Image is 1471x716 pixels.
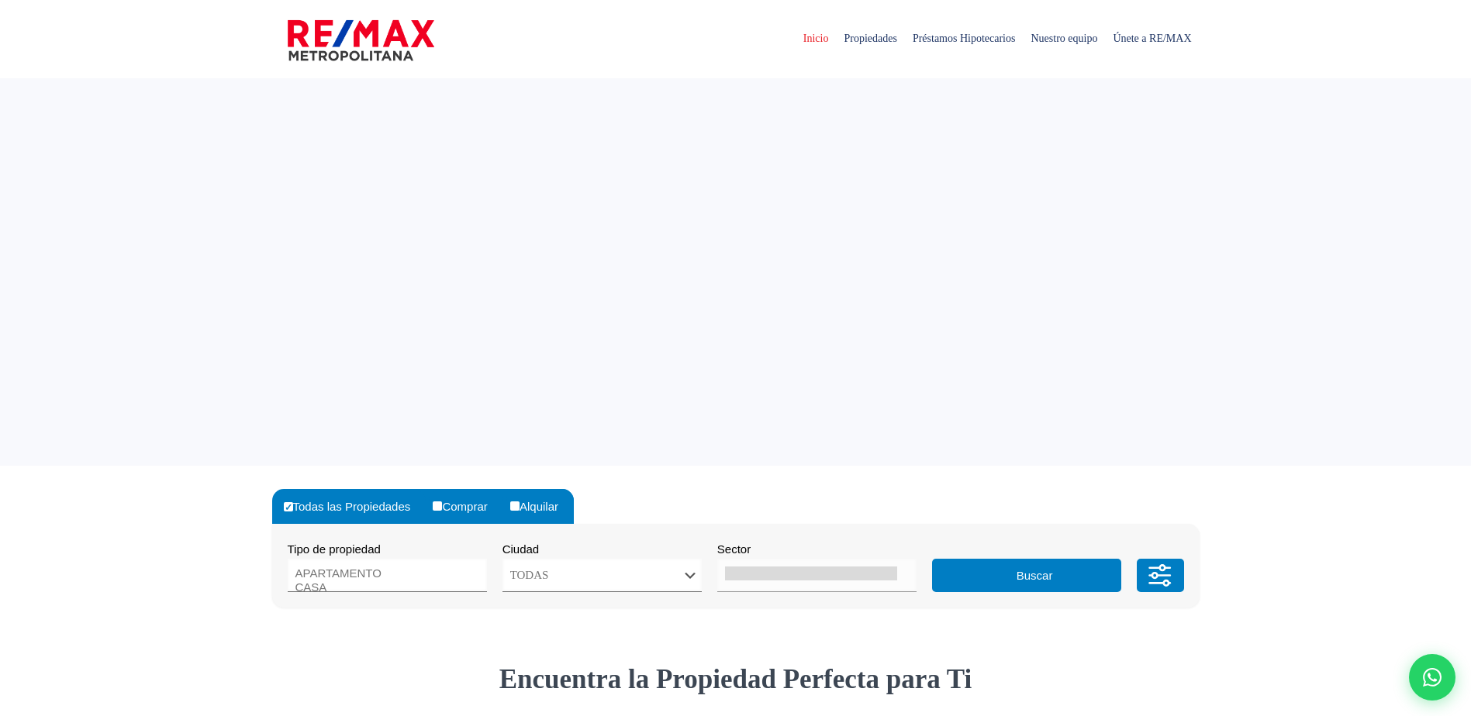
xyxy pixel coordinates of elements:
button: Buscar [932,559,1121,592]
input: Todas las Propiedades [284,502,293,511]
span: Préstamos Hipotecarios [905,15,1024,62]
img: remax-metropolitana-logo [288,17,434,64]
span: Nuestro equipo [1023,15,1105,62]
label: Todas las Propiedades [280,489,426,524]
label: Comprar [429,489,502,524]
span: Únete a RE/MAX [1105,15,1199,62]
option: CASA [295,580,468,594]
span: Propiedades [836,15,904,62]
strong: Encuentra la Propiedad Perfecta para Ti [499,664,972,694]
input: Alquilar [510,501,520,511]
option: APARTAMENTO [295,566,468,580]
label: Alquilar [506,489,574,524]
span: Tipo de propiedad [288,542,381,556]
input: Comprar [433,501,442,511]
span: Inicio [796,15,837,62]
span: Ciudad [502,542,540,556]
span: Sector [717,542,751,556]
